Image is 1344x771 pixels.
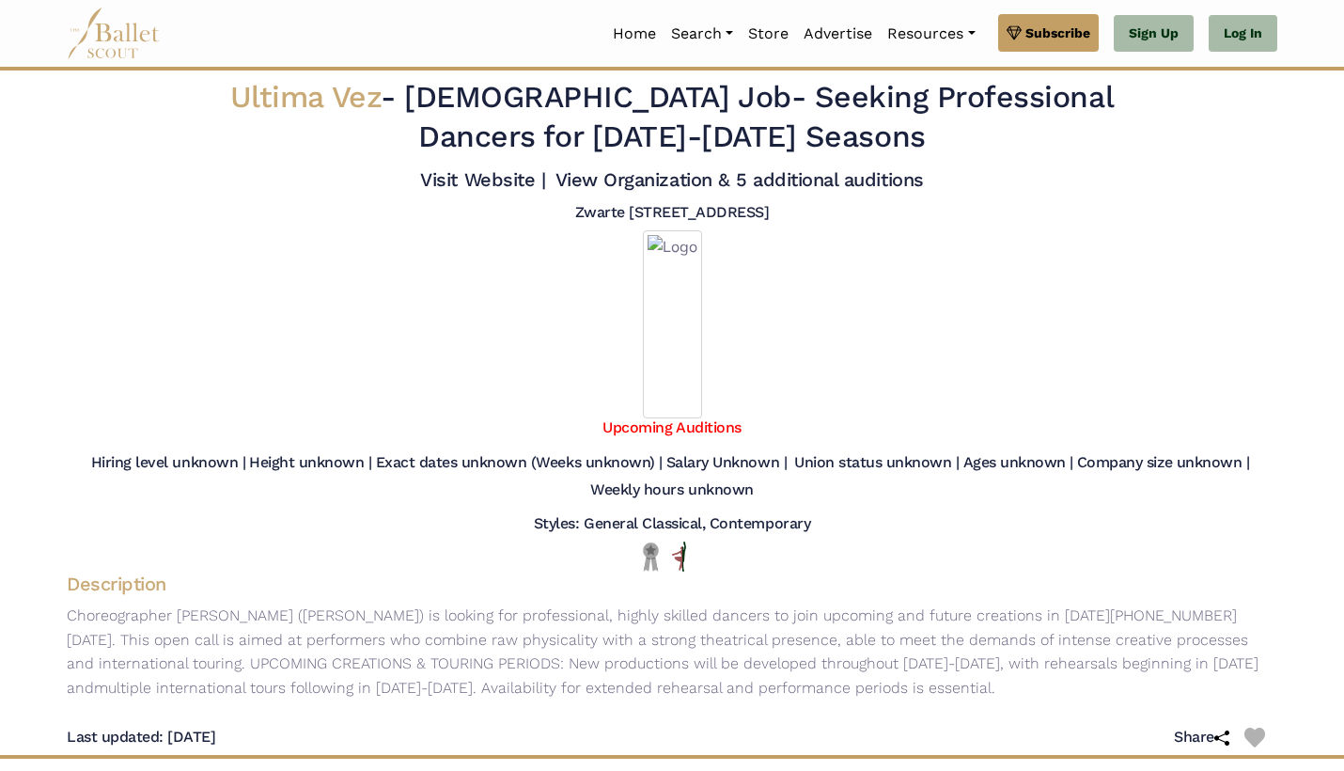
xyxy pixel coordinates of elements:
[67,728,215,747] h5: Last updated: [DATE]
[1114,15,1194,53] a: Sign Up
[605,14,664,54] a: Home
[555,168,924,191] a: View Organization & 5 additional auditions
[1007,23,1022,43] img: gem.svg
[376,453,663,473] h5: Exact dates unknown (Weeks unknown) |
[602,418,741,436] a: Upcoming Auditions
[643,230,702,418] img: Logo
[590,480,753,500] h5: Weekly hours unknown
[534,514,810,534] h5: Styles: General Classical, Contemporary
[1077,453,1249,473] h5: Company size unknown |
[963,453,1073,473] h5: Ages unknown |
[52,572,1292,596] h4: Description
[420,168,545,191] a: Visit Website |
[52,604,1292,700] p: Choreographer [PERSON_NAME] ([PERSON_NAME]) is looking for professional, highly skilled dancers t...
[998,14,1099,52] a: Subscribe
[1244,728,1265,748] img: Heart
[664,14,741,54] a: Search
[1025,23,1090,43] span: Subscribe
[404,79,790,115] span: [DEMOGRAPHIC_DATA] Job
[91,453,245,473] h5: Hiring level unknown |
[1174,728,1244,747] h5: Share
[666,453,787,473] h5: Salary Unknown |
[249,453,371,473] h5: Height unknown |
[575,203,770,223] h5: Zwarte [STREET_ADDRESS]
[1209,15,1277,53] a: Log In
[794,453,959,473] h5: Union status unknown |
[741,14,796,54] a: Store
[639,542,663,571] img: Local
[230,79,381,115] span: Ultima Vez
[880,14,982,54] a: Resources
[672,542,686,572] img: All
[170,78,1174,156] h2: - - Seeking Professional Dancers for [DATE]-[DATE] Seasons
[796,14,880,54] a: Advertise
